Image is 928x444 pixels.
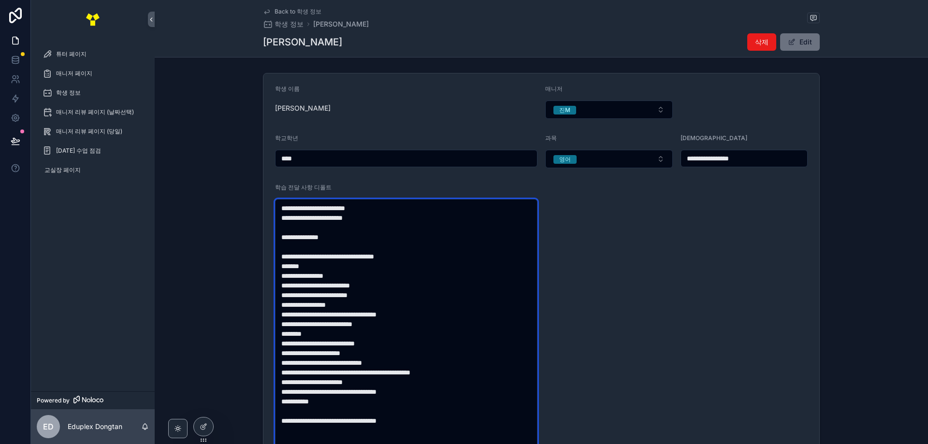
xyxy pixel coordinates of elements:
div: scrollable content [31,39,155,191]
span: 매니저 [545,85,563,92]
span: 과목 [545,134,557,142]
span: 학습 전달 사항 디폴트 [275,184,332,191]
span: 삭제 [755,37,768,47]
span: 매니저 페이지 [56,70,92,77]
a: 매니저 페이지 [37,65,149,82]
p: Eduplex Dongtan [68,422,122,431]
span: 학생 정보 [56,89,81,97]
a: 학생 정보 [37,84,149,101]
div: 진M [559,106,570,115]
span: 매니저 리뷰 페이지 (당일) [56,128,122,135]
a: 매니저 리뷰 페이지 (당일) [37,123,149,140]
a: [PERSON_NAME] [313,19,369,29]
a: 매니저 리뷰 페이지 (날짜선택) [37,103,149,121]
span: 학생 이름 [275,85,300,92]
span: 교실장 페이지 [44,166,81,174]
span: 매니저 리뷰 페이지 (날짜선택) [56,108,134,116]
img: App logo [85,12,101,27]
button: 삭제 [747,33,776,51]
span: Back to 학생 정보 [275,8,321,15]
span: Powered by [37,397,70,404]
span: 학교학년 [275,134,298,142]
a: Back to 학생 정보 [263,8,321,15]
button: Edit [780,33,820,51]
span: [DATE] 수업 점검 [56,147,101,155]
a: 교실장 페이지 [37,161,149,179]
span: ED [43,421,54,432]
button: Select Button [545,150,673,168]
a: 학생 정보 [263,19,304,29]
a: [DATE] 수업 점검 [37,142,149,159]
span: 튜터 페이지 [56,50,87,58]
div: 영어 [559,155,571,164]
span: 학생 정보 [275,19,304,29]
a: Powered by [31,391,155,409]
button: Select Button [545,100,673,119]
h1: [PERSON_NAME] [263,35,342,49]
span: [DEMOGRAPHIC_DATA] [681,134,747,142]
span: [PERSON_NAME] [275,103,537,113]
a: 튜터 페이지 [37,45,149,63]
